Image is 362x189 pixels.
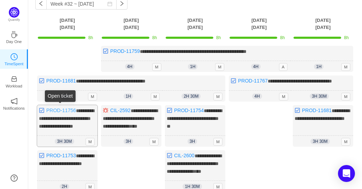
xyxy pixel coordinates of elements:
th: [DATE] [DATE] [163,17,227,31]
span: 8h [216,35,221,40]
span: 3h [188,139,197,144]
div: Open Intercom Messenger [338,165,355,182]
a: PROD-11759 [110,48,140,54]
span: 8h [152,35,157,40]
a: icon: question-circle [11,175,18,182]
th: [DATE] [DATE] [227,17,291,31]
a: PROD-11681 [302,108,332,113]
span: 4h [251,64,261,69]
span: 3h 30m [310,139,330,144]
i: icon: clock-circle [11,53,18,60]
img: 10318 [39,108,44,113]
span: 2h 30m [182,93,201,99]
span: M [341,63,350,71]
img: 10318 [167,153,172,158]
a: CIL-2592 [110,108,131,113]
span: 4h [125,64,135,69]
img: 10318 [167,108,172,113]
i: icon: calendar [107,1,112,6]
span: 8h [280,35,285,40]
p: Quantify [8,18,20,23]
p: Notifications [3,105,25,111]
i: icon: coffee [11,31,18,38]
span: M [149,138,159,146]
img: 10318 [103,48,108,54]
th: [DATE] [DATE] [35,17,99,31]
span: 1h [124,93,133,99]
a: PROD-11753 [46,153,76,158]
img: Quantify [9,7,19,18]
span: M [152,63,161,71]
span: M [279,93,288,100]
p: Workload [6,83,22,89]
p: Day One [6,38,22,45]
th: [DATE] [DATE] [291,17,355,31]
img: 10318 [39,153,44,158]
img: 10318 [231,78,236,84]
span: M [213,138,222,146]
span: 3h [124,139,133,144]
img: 10303 [103,108,108,113]
span: 1h [314,64,324,69]
span: 8h [88,35,93,40]
a: PROD-11754 [174,108,204,113]
a: CIL-2600 [174,153,195,158]
span: M [341,93,350,100]
i: icon: notification [11,98,18,105]
a: icon: coffeeDay One [11,33,18,40]
img: 10318 [39,78,44,84]
i: icon: inbox [11,75,18,83]
a: PROD-11681 [46,78,76,84]
a: PROD-11756 [46,108,76,113]
span: M [88,93,97,100]
span: 4h [252,93,262,99]
th: [DATE] [DATE] [99,17,163,31]
span: 3h 30m [55,139,74,144]
span: M [85,138,95,146]
a: PROD-11767 [238,78,268,84]
a: icon: notificationNotifications [11,100,18,107]
span: M [215,63,224,71]
span: M [341,138,350,146]
p: TimeSpent [5,61,24,67]
span: 1h [188,64,197,69]
div: Open ticket [45,90,76,102]
span: M [213,93,222,100]
a: icon: inboxWorkload [11,78,18,85]
span: A [279,63,287,71]
span: M [151,93,160,100]
a: icon: clock-circleTimeSpent [11,55,18,62]
span: 3h 30m [310,93,329,99]
span: 8h [344,35,349,40]
img: 10318 [295,108,300,113]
